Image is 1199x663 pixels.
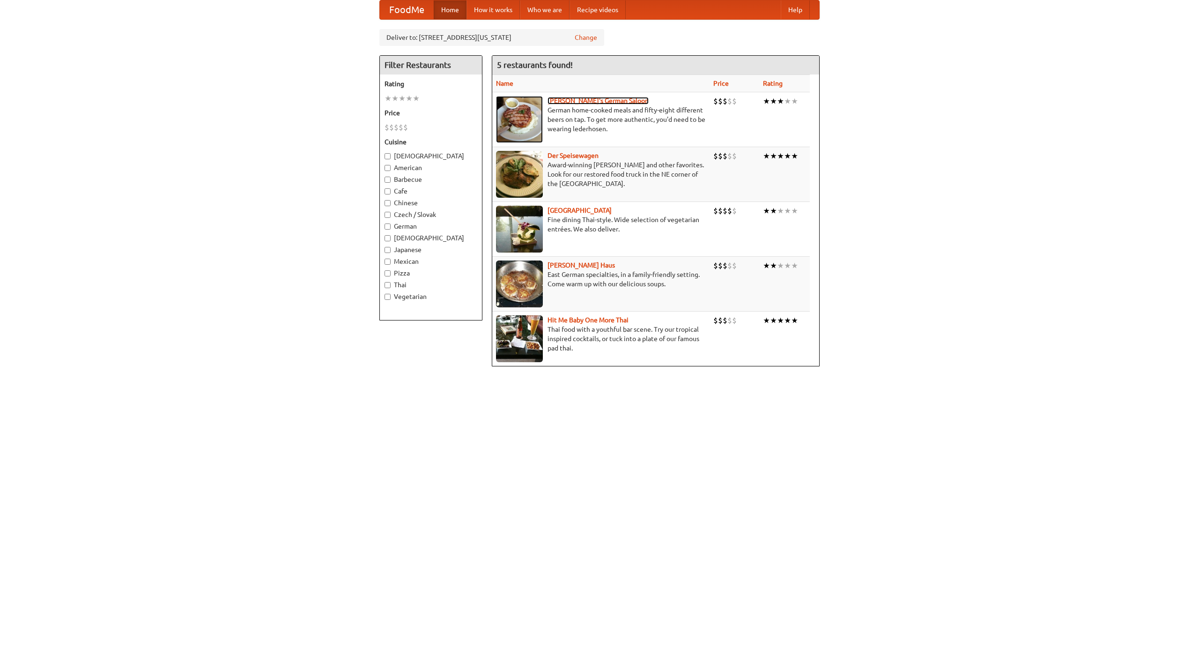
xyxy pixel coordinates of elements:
li: ★ [406,93,413,104]
li: ★ [770,151,777,161]
p: East German specialties, in a family-friendly setting. Come warm up with our delicious soups. [496,270,706,289]
li: ★ [791,96,798,106]
img: satay.jpg [496,206,543,253]
input: Mexican [385,259,391,265]
li: $ [732,315,737,326]
li: ★ [791,315,798,326]
li: $ [723,261,727,271]
li: ★ [784,96,791,106]
li: $ [727,206,732,216]
img: speisewagen.jpg [496,151,543,198]
p: Thai food with a youthful bar scene. Try our tropical inspired cocktails, or tuck into a plate of... [496,325,706,353]
input: [DEMOGRAPHIC_DATA] [385,235,391,241]
li: ★ [770,261,777,271]
li: ★ [777,261,784,271]
div: Deliver to: [STREET_ADDRESS][US_STATE] [379,29,604,46]
li: $ [727,261,732,271]
label: Cafe [385,186,477,196]
li: ★ [763,151,770,161]
li: $ [732,261,737,271]
label: Pizza [385,268,477,278]
a: Der Speisewagen [548,152,599,159]
input: Czech / Slovak [385,212,391,218]
input: [DEMOGRAPHIC_DATA] [385,153,391,159]
li: ★ [763,315,770,326]
h5: Cuisine [385,137,477,147]
li: ★ [784,261,791,271]
li: $ [732,96,737,106]
li: $ [713,151,718,161]
label: [DEMOGRAPHIC_DATA] [385,233,477,243]
label: Barbecue [385,175,477,184]
li: ★ [791,151,798,161]
input: Pizza [385,270,391,276]
li: $ [389,122,394,133]
b: [GEOGRAPHIC_DATA] [548,207,612,214]
li: ★ [770,315,777,326]
li: $ [385,122,389,133]
p: Award-winning [PERSON_NAME] and other favorites. Look for our restored food truck in the NE corne... [496,160,706,188]
a: Change [575,33,597,42]
li: $ [732,206,737,216]
li: ★ [770,96,777,106]
a: Hit Me Baby One More Thai [548,316,629,324]
li: $ [732,151,737,161]
li: ★ [791,261,798,271]
li: $ [713,261,718,271]
a: Rating [763,80,783,87]
li: $ [713,206,718,216]
li: $ [718,96,723,106]
a: Home [434,0,466,19]
label: Czech / Slovak [385,210,477,219]
li: ★ [763,261,770,271]
h5: Rating [385,79,477,89]
li: ★ [784,151,791,161]
li: $ [718,151,723,161]
label: Vegetarian [385,292,477,301]
input: Thai [385,282,391,288]
img: esthers.jpg [496,96,543,143]
ng-pluralize: 5 restaurants found! [497,60,573,69]
input: Barbecue [385,177,391,183]
input: Cafe [385,188,391,194]
img: kohlhaus.jpg [496,261,543,307]
li: ★ [385,93,392,104]
input: Chinese [385,200,391,206]
li: ★ [777,151,784,161]
p: German home-cooked meals and fifty-eight different beers on tap. To get more authentic, you'd nee... [496,105,706,134]
li: $ [718,206,723,216]
input: American [385,165,391,171]
li: ★ [392,93,399,104]
li: ★ [784,315,791,326]
li: $ [727,151,732,161]
a: Name [496,80,513,87]
a: Who we are [520,0,570,19]
li: $ [718,261,723,271]
li: $ [723,206,727,216]
input: German [385,223,391,230]
li: $ [723,151,727,161]
label: German [385,222,477,231]
li: ★ [770,206,777,216]
input: Japanese [385,247,391,253]
label: American [385,163,477,172]
li: $ [727,96,732,106]
li: ★ [763,96,770,106]
li: ★ [777,206,784,216]
li: $ [403,122,408,133]
li: $ [713,96,718,106]
label: Mexican [385,257,477,266]
li: ★ [413,93,420,104]
label: Japanese [385,245,477,254]
a: [PERSON_NAME]'s German Saloon [548,97,649,104]
li: $ [727,315,732,326]
li: ★ [777,315,784,326]
a: [PERSON_NAME] Haus [548,261,615,269]
li: ★ [784,206,791,216]
li: $ [723,315,727,326]
a: How it works [466,0,520,19]
li: ★ [399,93,406,104]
